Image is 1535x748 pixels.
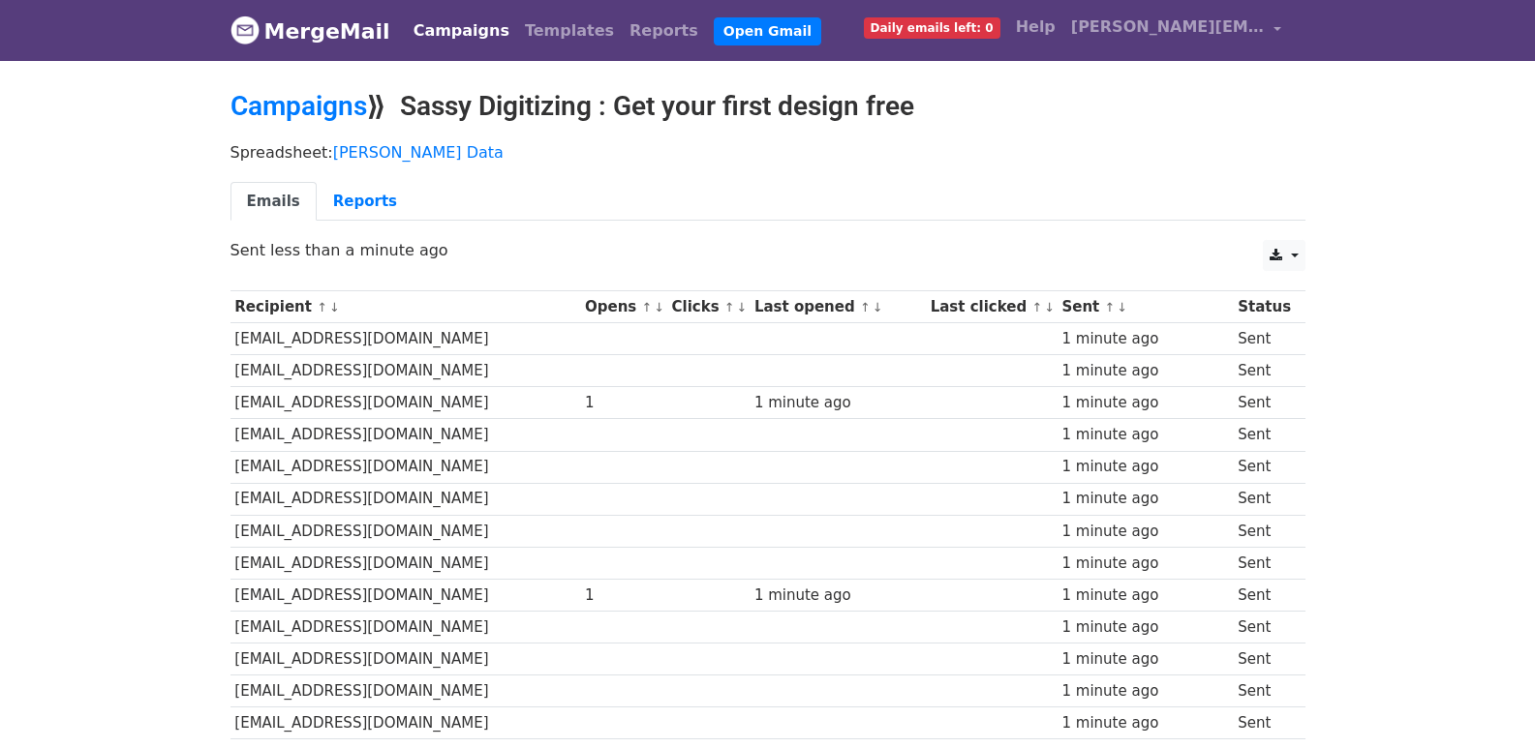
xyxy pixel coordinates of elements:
div: 1 minute ago [1061,616,1228,639]
span: Daily emails left: 0 [864,17,1000,39]
th: Clicks [667,291,750,323]
td: Sent [1233,355,1295,387]
td: [EMAIL_ADDRESS][DOMAIN_NAME] [230,547,581,579]
div: 1 minute ago [754,392,921,414]
div: 1 minute ago [1061,648,1228,671]
div: 1 minute ago [1061,328,1228,350]
a: MergeMail [230,11,390,51]
div: 1 minute ago [1061,424,1228,446]
th: Last clicked [926,291,1058,323]
div: 1 [585,392,662,414]
img: MergeMail logo [230,15,260,45]
td: Sent [1233,643,1295,675]
td: [EMAIL_ADDRESS][DOMAIN_NAME] [230,707,581,739]
a: Open Gmail [714,17,821,45]
a: Daily emails left: 0 [856,8,1008,46]
td: [EMAIL_ADDRESS][DOMAIN_NAME] [230,387,581,419]
td: [EMAIL_ADDRESS][DOMAIN_NAME] [230,483,581,515]
div: 1 [585,584,662,607]
td: Sent [1233,547,1295,579]
div: 1 minute ago [1061,521,1228,543]
td: Sent [1233,707,1295,739]
a: Campaigns [406,12,517,50]
div: 1 minute ago [1061,584,1228,607]
th: Sent [1058,291,1234,323]
a: ↑ [1031,300,1042,314]
td: [EMAIL_ADDRESS][DOMAIN_NAME] [230,451,581,483]
span: [PERSON_NAME][EMAIL_ADDRESS][DOMAIN_NAME] [1071,15,1265,39]
a: ↓ [873,300,883,314]
a: ↑ [641,300,652,314]
td: Sent [1233,387,1295,419]
div: 1 minute ago [1061,360,1228,382]
th: Status [1233,291,1295,323]
th: Last opened [750,291,926,323]
td: Sent [1233,579,1295,611]
td: [EMAIL_ADDRESS][DOMAIN_NAME] [230,579,581,611]
a: ↓ [737,300,748,314]
div: 1 minute ago [754,584,921,607]
a: ↑ [1105,300,1116,314]
td: Sent [1233,451,1295,483]
a: ↑ [317,300,327,314]
a: ↓ [1044,300,1055,314]
td: Sent [1233,419,1295,451]
td: Sent [1233,323,1295,355]
td: [EMAIL_ADDRESS][DOMAIN_NAME] [230,515,581,547]
a: ↓ [329,300,340,314]
a: ↓ [1117,300,1127,314]
div: 1 minute ago [1061,392,1228,414]
a: [PERSON_NAME][EMAIL_ADDRESS][DOMAIN_NAME] [1063,8,1290,53]
div: 1 minute ago [1061,488,1228,510]
div: 1 minute ago [1061,456,1228,478]
td: [EMAIL_ADDRESS][DOMAIN_NAME] [230,643,581,675]
td: [EMAIL_ADDRESS][DOMAIN_NAME] [230,612,581,643]
h2: ⟫ Sassy Digitizing : Get your first design free [230,90,1305,123]
a: ↑ [724,300,735,314]
a: Reports [622,12,706,50]
a: Emails [230,182,317,222]
div: 1 minute ago [1061,680,1228,703]
td: [EMAIL_ADDRESS][DOMAIN_NAME] [230,675,581,707]
a: ↓ [654,300,664,314]
td: [EMAIL_ADDRESS][DOMAIN_NAME] [230,355,581,387]
a: [PERSON_NAME] Data [333,143,504,162]
td: Sent [1233,483,1295,515]
a: Templates [517,12,622,50]
a: Campaigns [230,90,367,122]
th: Opens [580,291,667,323]
th: Recipient [230,291,581,323]
div: 1 minute ago [1061,712,1228,734]
p: Spreadsheet: [230,142,1305,163]
a: Reports [317,182,414,222]
a: Help [1008,8,1063,46]
a: ↑ [860,300,871,314]
td: [EMAIL_ADDRESS][DOMAIN_NAME] [230,419,581,451]
td: [EMAIL_ADDRESS][DOMAIN_NAME] [230,323,581,355]
td: Sent [1233,515,1295,547]
td: Sent [1233,612,1295,643]
td: Sent [1233,675,1295,707]
div: 1 minute ago [1061,553,1228,575]
p: Sent less than a minute ago [230,240,1305,260]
